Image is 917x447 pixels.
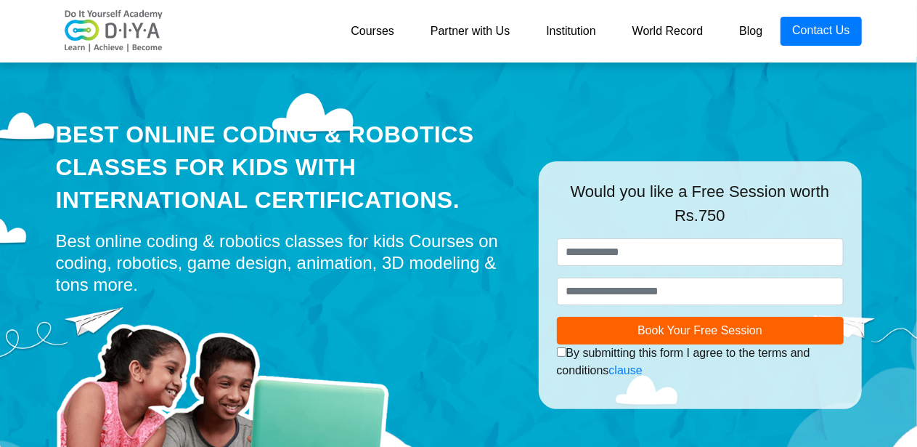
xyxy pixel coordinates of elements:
div: By submitting this form I agree to the terms and conditions [557,345,844,379]
div: Best Online Coding & Robotics Classes for kids with International Certifications. [56,118,517,216]
a: World Record [614,17,722,46]
a: Courses [333,17,412,46]
button: Book Your Free Session [557,317,844,345]
div: Would you like a Free Session worth Rs.750 [557,180,844,238]
a: Partner with Us [412,17,528,46]
div: Best online coding & robotics classes for kids Courses on coding, robotics, game design, animatio... [56,230,517,296]
a: Blog [721,17,781,46]
img: logo-v2.png [56,9,172,53]
a: clause [609,364,643,376]
a: Institution [528,17,614,46]
a: Contact Us [781,17,861,46]
span: Book Your Free Session [637,324,762,337]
